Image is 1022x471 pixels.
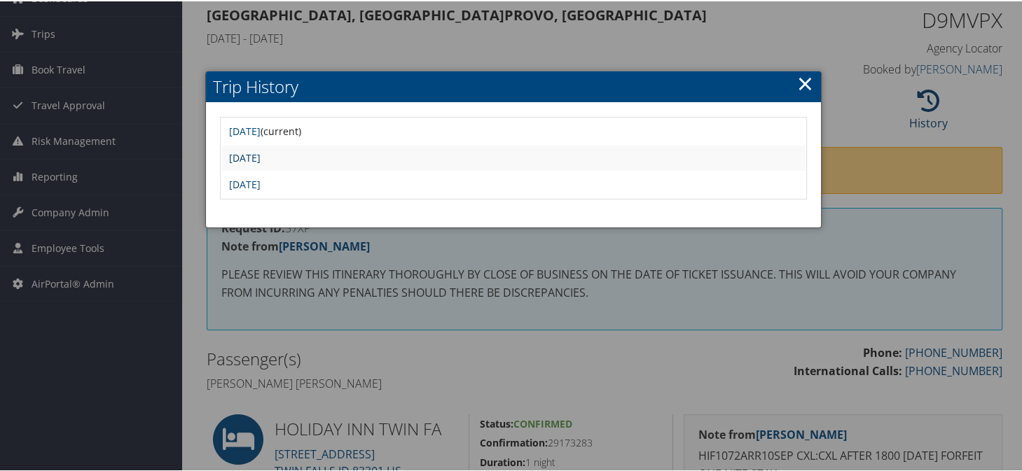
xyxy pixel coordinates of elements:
h2: Trip History [206,70,821,101]
a: [DATE] [229,176,261,190]
a: [DATE] [229,150,261,163]
a: [DATE] [229,123,261,136]
a: × [797,68,813,96]
td: (current) [222,118,805,143]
